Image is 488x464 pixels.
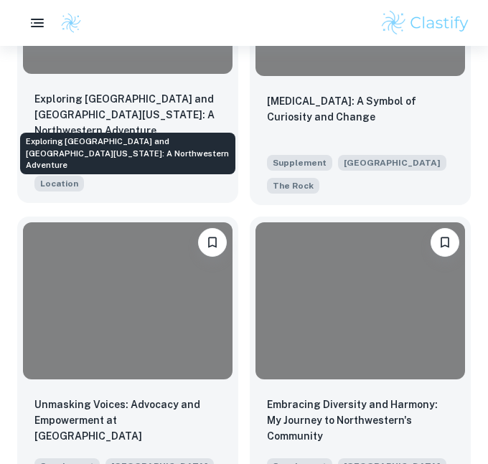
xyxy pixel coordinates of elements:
[338,155,446,171] span: [GEOGRAPHIC_DATA]
[273,179,314,192] span: The Rock
[60,12,82,34] img: Clastify logo
[34,91,221,138] p: Exploring Chicago and Lake Michigan: A Northwestern Adventure
[198,228,227,257] button: Please log in to bookmark exemplars
[267,397,454,444] p: Embracing Diversity and Harmony: My Journey to Northwestern's Community
[34,397,221,444] p: Unmasking Voices: Advocacy and Empowerment at Northwestern
[267,155,332,171] span: Supplement
[431,228,459,257] button: Please log in to bookmark exemplars
[34,174,84,191] span: Northwestern’s location is special: on the shore of Lake Michigan, steps from downtown Evanston, ...
[380,9,471,37] img: Clastify logo
[40,177,78,190] span: Location
[267,176,319,194] span: Painting “The Rock” is a tradition at Northwestern that invites all forms of expression—students ...
[20,133,235,174] div: Exploring [GEOGRAPHIC_DATA] and [GEOGRAPHIC_DATA][US_STATE]: A Northwestern Adventure
[52,12,82,34] a: Clastify logo
[267,93,454,125] p: Carbon Tetrachloride: A Symbol of Curiosity and Change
